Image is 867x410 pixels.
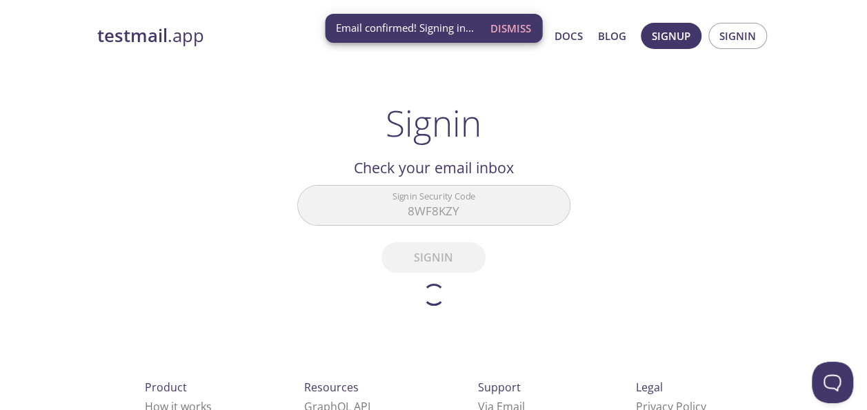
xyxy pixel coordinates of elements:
span: Legal [636,380,663,395]
h1: Signin [386,102,481,144]
span: Support [478,380,521,395]
span: Dismiss [490,19,531,37]
button: Signup [641,23,701,49]
button: Signin [708,23,767,49]
button: Dismiss [485,15,537,41]
strong: testmail [97,23,168,48]
h2: Check your email inbox [297,156,570,179]
span: Product [145,380,187,395]
a: Docs [555,27,583,45]
span: Signup [652,27,690,45]
a: testmail.app [97,24,421,48]
span: Resources [304,380,359,395]
span: Email confirmed! Signing in... [336,21,474,35]
span: Signin [719,27,756,45]
iframe: Help Scout Beacon - Open [812,362,853,403]
a: Blog [598,27,626,45]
